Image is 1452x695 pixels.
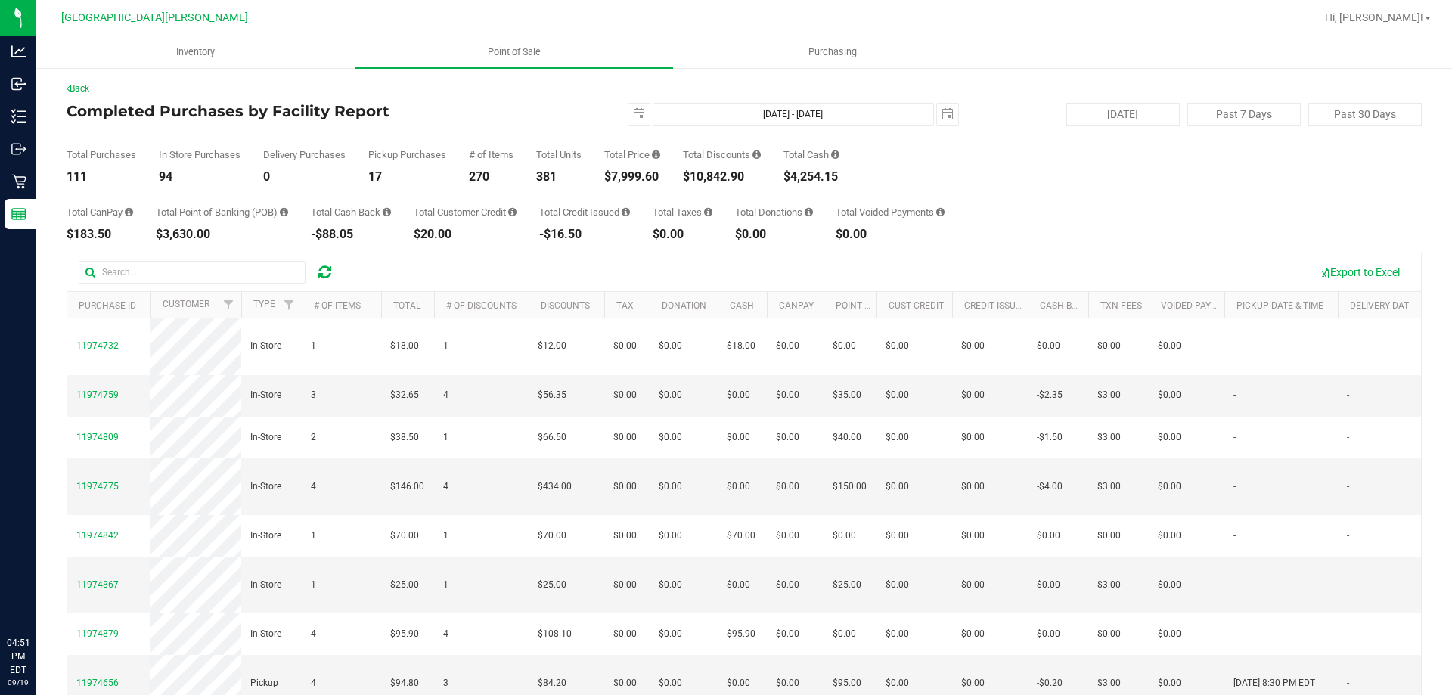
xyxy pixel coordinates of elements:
[961,578,985,592] span: $0.00
[1158,430,1181,445] span: $0.00
[253,299,275,309] a: Type
[683,171,761,183] div: $10,842.90
[961,388,985,402] span: $0.00
[443,430,448,445] span: 1
[383,207,391,217] i: Sum of the cash-back amounts from rounded-up electronic payments for all purchases in the date ra...
[467,45,561,59] span: Point of Sale
[156,45,235,59] span: Inventory
[311,339,316,353] span: 1
[659,479,682,494] span: $0.00
[368,150,446,160] div: Pickup Purchases
[805,207,813,217] i: Sum of all round-up-to-next-dollar total price adjustments for all purchases in the date range.
[1097,676,1121,690] span: $3.00
[1233,430,1236,445] span: -
[961,529,985,543] span: $0.00
[1097,529,1121,543] span: $0.00
[779,300,814,311] a: CanPay
[76,481,119,492] span: 11974775
[469,171,513,183] div: 270
[311,388,316,402] span: 3
[11,109,26,124] inline-svg: Inventory
[1161,300,1236,311] a: Voided Payment
[886,339,909,353] span: $0.00
[1158,529,1181,543] span: $0.00
[541,300,590,311] a: Discounts
[783,150,839,160] div: Total Cash
[250,430,281,445] span: In-Store
[1158,578,1181,592] span: $0.00
[536,150,582,160] div: Total Units
[833,676,861,690] span: $95.00
[159,150,240,160] div: In Store Purchases
[1097,479,1121,494] span: $3.00
[1037,578,1060,592] span: $0.00
[836,300,943,311] a: Point of Banking (POB)
[263,150,346,160] div: Delivery Purchases
[76,389,119,400] span: 11974759
[538,479,572,494] span: $434.00
[613,388,637,402] span: $0.00
[659,430,682,445] span: $0.00
[76,678,119,688] span: 11974656
[1233,676,1315,690] span: [DATE] 8:30 PM EDT
[311,228,391,240] div: -$88.05
[414,228,517,240] div: $20.00
[886,430,909,445] span: $0.00
[7,636,29,677] p: 04:51 PM EDT
[311,676,316,690] span: 4
[538,339,566,353] span: $12.00
[727,430,750,445] span: $0.00
[1066,103,1180,126] button: [DATE]
[79,300,136,311] a: Purchase ID
[961,479,985,494] span: $0.00
[443,479,448,494] span: 4
[1325,11,1423,23] span: Hi, [PERSON_NAME]!
[76,579,119,590] span: 11974867
[163,299,209,309] a: Customer
[1037,676,1063,690] span: -$0.20
[613,578,637,592] span: $0.00
[964,300,1027,311] a: Credit Issued
[508,207,517,217] i: Sum of the successful, non-voided payments using account credit for all purchases in the date range.
[76,432,119,442] span: 11974809
[833,578,861,592] span: $25.00
[752,150,761,160] i: Sum of the discount values applied to the all purchases in the date range.
[833,430,861,445] span: $40.00
[659,627,682,641] span: $0.00
[1097,578,1121,592] span: $3.00
[76,628,119,639] span: 11974879
[1158,479,1181,494] span: $0.00
[659,578,682,592] span: $0.00
[76,530,119,541] span: 11974842
[776,430,799,445] span: $0.00
[67,103,518,119] h4: Completed Purchases by Facility Report
[727,479,750,494] span: $0.00
[1347,339,1349,353] span: -
[390,388,419,402] span: $32.65
[156,228,288,240] div: $3,630.00
[1097,339,1121,353] span: $0.00
[1037,430,1063,445] span: -$1.50
[393,300,420,311] a: Total
[833,627,856,641] span: $0.00
[659,388,682,402] span: $0.00
[1350,300,1414,311] a: Delivery Date
[67,228,133,240] div: $183.50
[1097,388,1121,402] span: $3.00
[538,627,572,641] span: $108.10
[277,292,302,318] a: Filter
[1158,339,1181,353] span: $0.00
[833,388,861,402] span: $35.00
[1037,479,1063,494] span: -$4.00
[659,339,682,353] span: $0.00
[886,627,909,641] span: $0.00
[539,207,630,217] div: Total Credit Issued
[833,339,856,353] span: $0.00
[469,150,513,160] div: # of Items
[886,388,909,402] span: $0.00
[1233,388,1236,402] span: -
[727,339,755,353] span: $18.00
[886,676,909,690] span: $0.00
[311,529,316,543] span: 1
[604,150,660,160] div: Total Price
